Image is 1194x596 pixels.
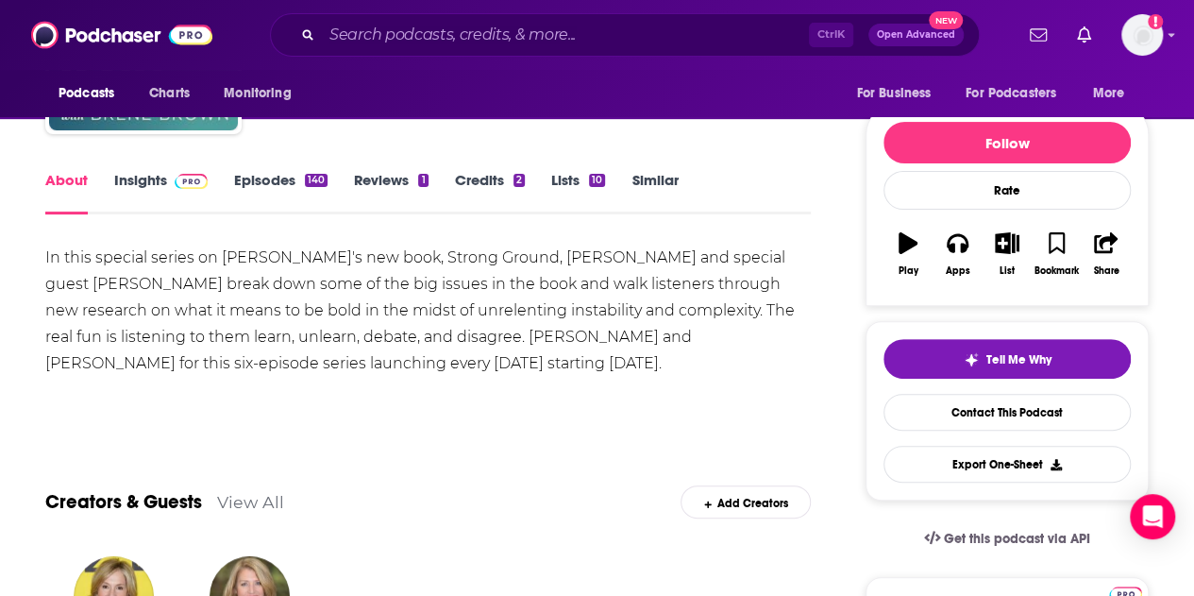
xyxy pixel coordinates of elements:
div: In this special series on [PERSON_NAME]'s new book, Strong Ground, [PERSON_NAME] and special gues... [45,245,811,377]
button: tell me why sparkleTell Me Why [883,339,1131,379]
button: open menu [45,76,139,111]
span: Monitoring [224,80,291,107]
div: 2 [513,174,525,187]
div: Bookmark [1034,265,1079,277]
a: About [45,171,88,214]
button: List [983,220,1032,288]
span: New [929,11,963,29]
span: Logged in as SarahCBreivogel [1121,14,1163,56]
button: Open AdvancedNew [868,24,964,46]
a: Creators & Guests [45,490,202,514]
button: Share [1082,220,1131,288]
svg: Add a profile image [1148,14,1163,29]
span: Podcasts [59,80,114,107]
span: Open Advanced [877,30,955,40]
div: 10 [589,174,605,187]
button: Apps [933,220,982,288]
a: View All [217,492,284,512]
button: Follow [883,122,1131,163]
a: Credits2 [455,171,525,214]
div: 140 [305,174,328,187]
span: Charts [149,80,190,107]
a: Similar [631,171,678,214]
div: 1 [418,174,428,187]
div: List [1000,265,1015,277]
div: Share [1093,265,1118,277]
img: tell me why sparkle [964,352,979,367]
a: Lists10 [551,171,605,214]
button: open menu [953,76,1084,111]
a: Get this podcast via API [909,516,1105,562]
button: Show profile menu [1121,14,1163,56]
a: Reviews1 [354,171,428,214]
div: Play [899,265,918,277]
button: open menu [210,76,315,111]
div: Apps [946,265,970,277]
a: Show notifications dropdown [1069,19,1099,51]
span: For Podcasters [966,80,1056,107]
input: Search podcasts, credits, & more... [322,20,809,50]
button: Export One-Sheet [883,446,1131,483]
span: Get this podcast via API [944,531,1090,547]
button: open menu [843,76,954,111]
button: Play [883,220,933,288]
span: Ctrl K [809,23,853,47]
a: InsightsPodchaser Pro [114,171,208,214]
div: Add Creators [681,485,810,519]
div: Rate [883,171,1131,210]
button: open menu [1080,76,1149,111]
div: Search podcasts, credits, & more... [270,13,980,57]
span: For Business [856,80,931,107]
img: Podchaser Pro [175,174,208,189]
span: Tell Me Why [986,352,1051,367]
a: Episodes140 [234,171,328,214]
img: Podchaser - Follow, Share and Rate Podcasts [31,17,212,53]
span: More [1093,80,1125,107]
a: Charts [137,76,201,111]
img: User Profile [1121,14,1163,56]
a: Show notifications dropdown [1022,19,1054,51]
a: Contact This Podcast [883,394,1131,431]
button: Bookmark [1032,220,1081,288]
div: Open Intercom Messenger [1130,494,1175,539]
